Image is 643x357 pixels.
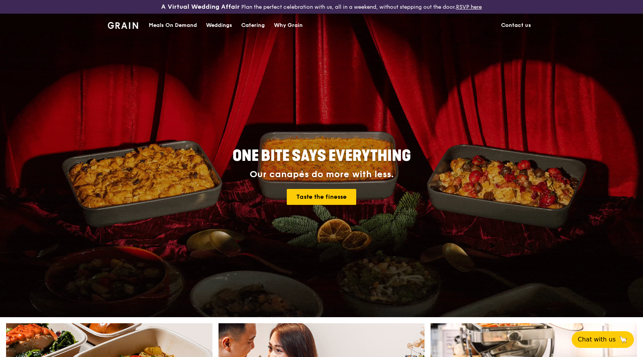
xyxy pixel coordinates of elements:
button: Chat with us🦙 [572,331,634,348]
span: ONE BITE SAYS EVERYTHING [233,147,411,165]
a: Taste the finesse [287,189,356,205]
div: Our canapés do more with less. [185,169,458,180]
a: RSVP here [456,4,482,10]
a: GrainGrain [108,13,138,36]
img: Grain [108,22,138,29]
span: 🦙 [619,335,628,344]
a: Why Grain [269,14,307,37]
div: Plan the perfect celebration with us, all in a weekend, without stepping out the door. [107,3,536,11]
a: Contact us [497,14,536,37]
span: Chat with us [578,335,616,344]
div: Meals On Demand [149,14,197,37]
a: Weddings [201,14,237,37]
div: Catering [241,14,265,37]
h3: A Virtual Wedding Affair [161,3,240,11]
div: Why Grain [274,14,303,37]
div: Weddings [206,14,232,37]
a: Catering [237,14,269,37]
